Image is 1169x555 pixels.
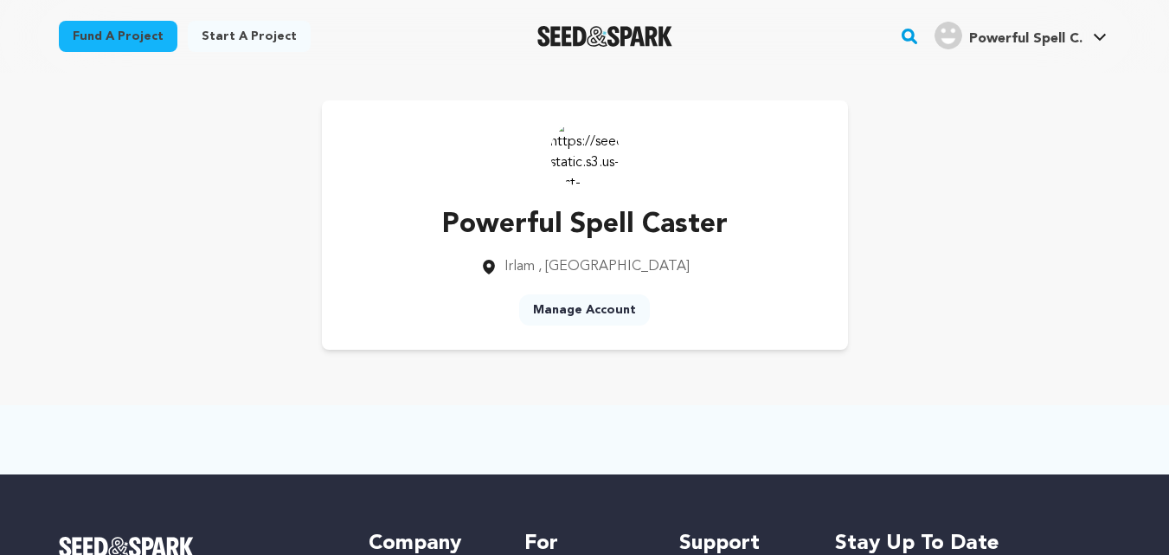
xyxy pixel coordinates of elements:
[59,21,177,52] a: Fund a project
[935,22,962,49] img: user.png
[550,118,620,187] img: https://seedandspark-static.s3.us-east-2.amazonaws.com/images/User/002/309/882/medium/ACg8ocJ0EvD...
[935,22,1082,49] div: Powerful Spell C.'s Profile
[538,260,690,274] span: , [GEOGRAPHIC_DATA]
[969,32,1082,46] span: Powerful Spell C.
[519,294,650,326] a: Manage Account
[442,204,728,246] p: Powerful Spell Caster
[188,21,311,52] a: Start a project
[504,260,535,274] span: Irlam
[537,26,673,47] img: Seed&Spark Logo Dark Mode
[931,18,1110,49] a: Powerful Spell C.'s Profile
[931,18,1110,55] span: Powerful Spell C.'s Profile
[537,26,673,47] a: Seed&Spark Homepage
